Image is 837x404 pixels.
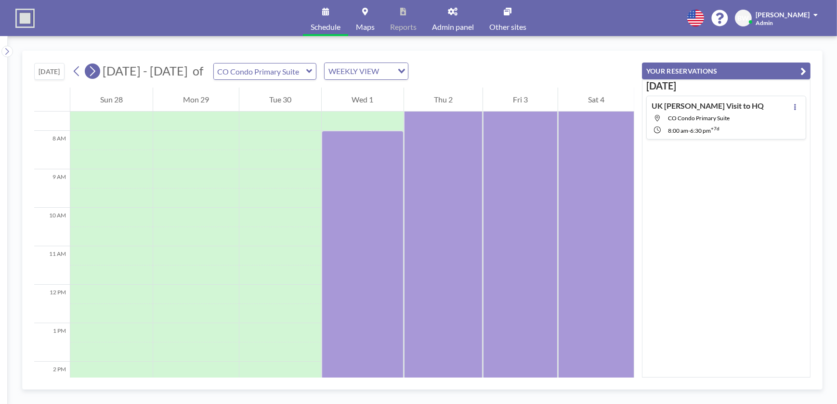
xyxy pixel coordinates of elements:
[34,285,70,323] div: 12 PM
[34,63,65,80] button: [DATE]
[483,88,558,112] div: Fri 3
[356,23,375,31] span: Maps
[34,92,70,131] div: 7 AM
[690,127,711,134] span: 6:30 PM
[382,65,392,77] input: Search for option
[34,169,70,208] div: 9 AM
[558,88,634,112] div: Sat 4
[652,101,764,111] h4: UK [PERSON_NAME] Visit to HQ
[214,63,306,79] input: CO Condo Primary Suite
[668,114,730,122] span: CO Condo Primary Suite
[688,127,690,134] span: -
[738,14,749,23] span: BW
[404,88,483,112] div: Thu 2
[34,323,70,362] div: 1 PM
[34,131,70,169] div: 8 AM
[668,127,688,134] span: 8:00 AM
[756,19,773,26] span: Admin
[15,9,35,28] img: organization-logo
[153,88,239,112] div: Mon 29
[489,23,526,31] span: Other sites
[193,63,203,78] span: of
[311,23,340,31] span: Schedule
[239,88,321,112] div: Tue 30
[70,88,153,112] div: Sun 28
[34,208,70,246] div: 10 AM
[322,88,403,112] div: Wed 1
[390,23,417,31] span: Reports
[711,126,719,131] sup: +7d
[34,362,70,400] div: 2 PM
[432,23,474,31] span: Admin panel
[34,246,70,285] div: 11 AM
[103,63,188,78] span: [DATE] - [DATE]
[642,63,811,79] button: YOUR RESERVATIONS
[325,63,408,79] div: Search for option
[327,65,381,77] span: WEEKLY VIEW
[646,80,806,92] h3: [DATE]
[756,11,810,19] span: [PERSON_NAME]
